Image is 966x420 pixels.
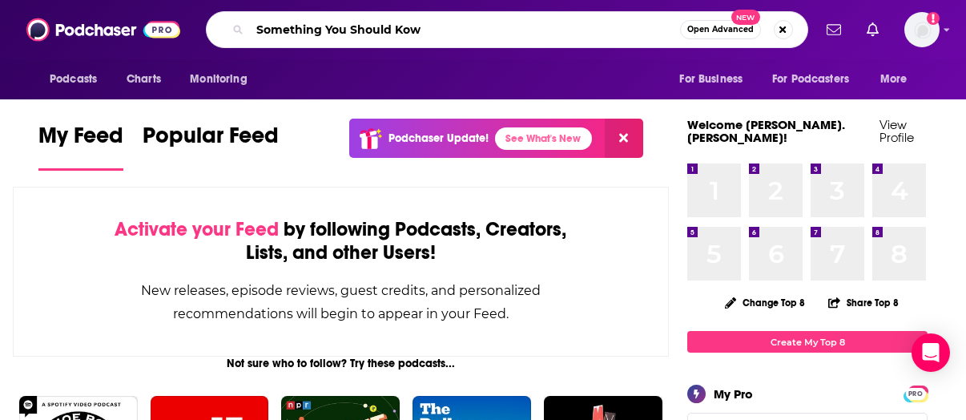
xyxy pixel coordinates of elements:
p: Podchaser Update! [388,131,489,145]
button: Show profile menu [904,12,940,47]
button: open menu [668,64,763,95]
img: User Profile [904,12,940,47]
a: See What's New [495,127,592,150]
div: by following Podcasts, Creators, Lists, and other Users! [94,218,588,265]
span: For Business [679,68,743,91]
span: More [880,68,908,91]
a: Show notifications dropdown [860,16,885,43]
button: Open AdvancedNew [680,20,761,39]
button: open menu [38,64,118,95]
div: Search podcasts, credits, & more... [206,11,808,48]
a: My Feed [38,122,123,171]
button: open menu [762,64,872,95]
span: New [731,10,760,25]
a: Show notifications dropdown [820,16,847,43]
button: Change Top 8 [715,293,815,313]
div: Not sure who to follow? Try these podcasts... [13,357,669,370]
div: New releases, episode reviews, guest credits, and personalized recommendations will begin to appe... [94,279,588,325]
svg: Add a profile image [927,12,940,25]
a: Popular Feed [143,122,279,171]
span: My Feed [38,122,123,159]
span: Activate your Feed [115,217,279,241]
input: Search podcasts, credits, & more... [250,17,680,42]
a: View Profile [879,117,914,145]
div: Open Intercom Messenger [912,333,950,372]
span: Open Advanced [687,26,754,34]
div: My Pro [714,386,753,402]
span: For Podcasters [772,68,849,91]
button: open menu [179,64,268,95]
a: Welcome [PERSON_NAME].[PERSON_NAME]! [687,117,845,145]
button: open menu [869,64,928,95]
span: Popular Feed [143,122,279,159]
span: Logged in as hannah.bishop [904,12,940,47]
a: PRO [906,387,925,399]
span: Monitoring [190,68,247,91]
span: Podcasts [50,68,97,91]
a: Charts [116,64,171,95]
span: PRO [906,388,925,400]
img: Podchaser - Follow, Share and Rate Podcasts [26,14,180,45]
button: Share Top 8 [827,287,900,318]
span: Charts [127,68,161,91]
a: Create My Top 8 [687,331,928,353]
